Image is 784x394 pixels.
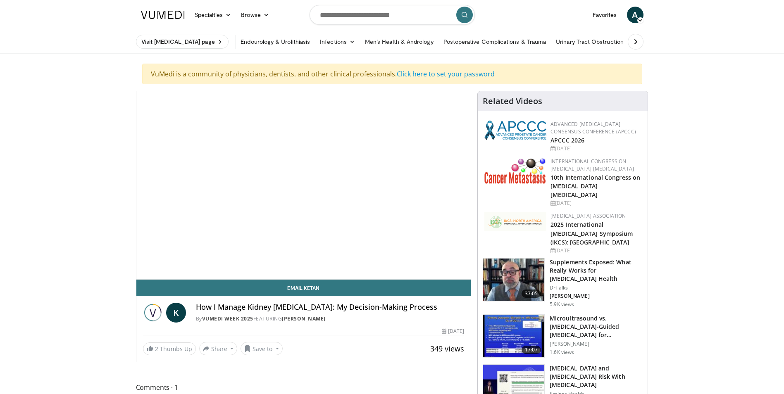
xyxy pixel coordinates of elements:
[550,145,641,152] div: [DATE]
[484,212,546,231] img: fca7e709-d275-4aeb-92d8-8ddafe93f2a6.png.150x105_q85_autocrop_double_scale_upscale_version-0.2.png
[360,33,438,50] a: Men’s Health & Andrology
[438,33,551,50] a: Postoperative Complications & Trauma
[550,349,574,356] p: 1.6K views
[484,158,546,184] img: 6ff8bc22-9509-4454-a4f8-ac79dd3b8976.png.150x105_q85_autocrop_double_scale_upscale_version-0.2.png
[588,7,622,23] a: Favorites
[315,33,360,50] a: Infections
[484,121,546,140] img: 92ba7c40-df22-45a2-8e3f-1ca017a3d5ba.png.150x105_q85_autocrop_double_scale_upscale_version-0.2.png
[196,315,465,323] div: By FEATURING
[551,33,629,50] a: Urinary Tract Obstruction
[550,121,636,135] a: Advanced [MEDICAL_DATA] Consensus Conference (APCCC)
[550,301,574,308] p: 5.9K views
[550,136,584,144] a: APCCC 2026
[155,345,158,353] span: 2
[522,290,541,298] span: 37:05
[442,328,464,335] div: [DATE]
[483,314,643,358] a: 17:07 Microultrasound vs. [MEDICAL_DATA]-Guided [MEDICAL_DATA] for [MEDICAL_DATA] Diagnosis … [PE...
[236,33,315,50] a: Endourology & Urolithiasis
[550,221,633,246] a: 2025 International [MEDICAL_DATA] Symposium (IKCS): [GEOGRAPHIC_DATA]
[627,7,643,23] a: A
[143,303,163,323] img: Vumedi Week 2025
[483,96,542,106] h4: Related Videos
[196,303,465,312] h4: How I Manage Kidney [MEDICAL_DATA]: My Decision-Making Process
[236,7,274,23] a: Browse
[550,173,640,199] a: 10th International Congress on [MEDICAL_DATA] [MEDICAL_DATA]
[430,344,464,354] span: 349 views
[310,5,475,25] input: Search topics, interventions
[550,258,643,283] h3: Supplements Exposed: What Really Works for [MEDICAL_DATA] Health
[522,346,541,354] span: 17:07
[166,303,186,323] a: K
[550,341,643,347] p: [PERSON_NAME]
[550,199,641,207] div: [DATE]
[136,382,472,393] span: Comments 1
[142,64,642,84] div: VuMedi is a community of physicians, dentists, and other clinical professionals.
[483,258,643,308] a: 37:05 Supplements Exposed: What Really Works for [MEDICAL_DATA] Health DrTalks [PERSON_NAME] 5.9K...
[550,293,643,299] p: [PERSON_NAME]
[282,315,326,322] a: [PERSON_NAME]
[550,212,626,219] a: [MEDICAL_DATA] Association
[141,11,185,19] img: VuMedi Logo
[483,259,544,301] img: 649d3fc0-5ee3-4147-b1a3-955a692e9799.150x105_q85_crop-smart_upscale.jpg
[241,342,283,355] button: Save to
[136,35,229,49] a: Visit [MEDICAL_DATA] page
[136,280,471,296] a: Email Ketan
[550,314,643,339] h3: Microultrasound vs. [MEDICAL_DATA]-Guided [MEDICAL_DATA] for [MEDICAL_DATA] Diagnosis …
[550,364,643,389] h3: [MEDICAL_DATA] and [MEDICAL_DATA] Risk With [MEDICAL_DATA]
[483,315,544,358] img: d0371492-b5bc-4101-bdcb-0105177cfd27.150x105_q85_crop-smart_upscale.jpg
[550,285,643,291] p: DrTalks
[136,91,471,280] video-js: Video Player
[397,69,495,78] a: Click here to set your password
[202,315,253,322] a: Vumedi Week 2025
[199,342,238,355] button: Share
[190,7,236,23] a: Specialties
[143,342,196,355] a: 2 Thumbs Up
[550,247,641,254] div: [DATE]
[550,158,634,172] a: International Congress on [MEDICAL_DATA] [MEDICAL_DATA]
